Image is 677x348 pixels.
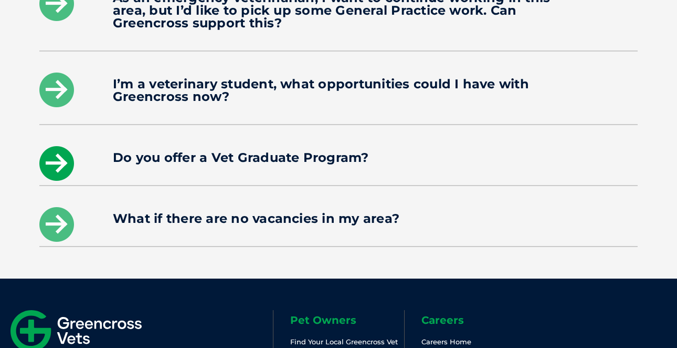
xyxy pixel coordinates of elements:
h4: Do you offer a Vet Graduate Program? [113,151,564,164]
h6: Pet Owners [290,315,404,325]
a: Careers Home [421,337,471,346]
h4: What if there are no vacancies in my area? [113,212,564,225]
a: Find Your Local Greencross Vet [290,337,398,346]
h4: I’m a veterinary student, what opportunities could I have with Greencross now? [113,78,564,103]
h6: Careers [421,315,535,325]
